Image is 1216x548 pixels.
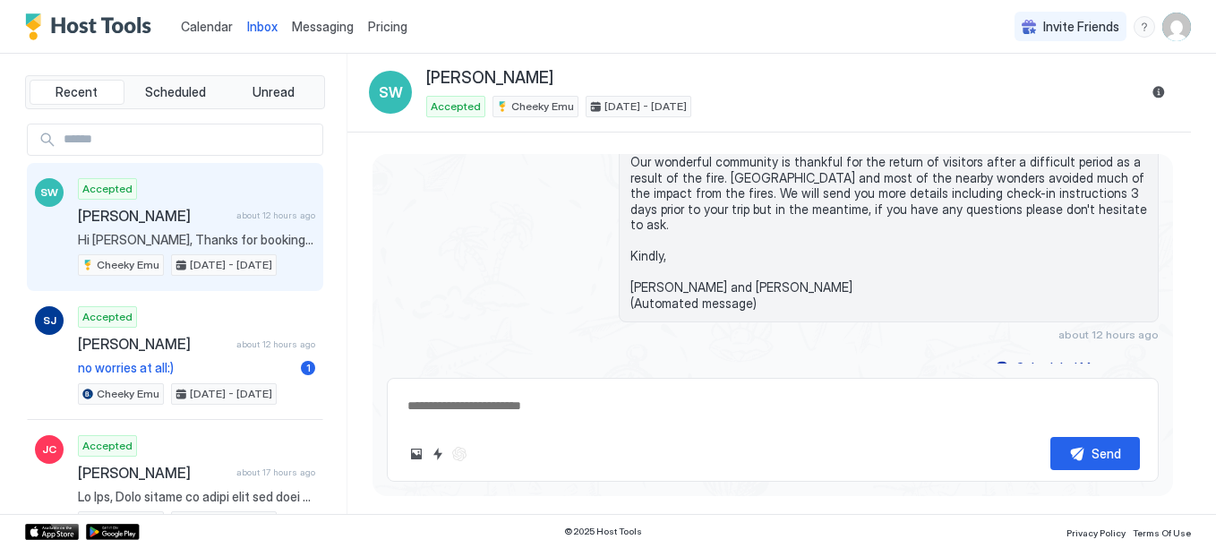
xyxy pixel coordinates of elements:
span: Cheeky Emu [511,98,574,115]
a: Host Tools Logo [25,13,159,40]
button: Unread [226,80,321,105]
iframe: Intercom live chat [18,487,61,530]
a: Inbox [247,17,278,36]
span: Privacy Policy [1066,527,1126,538]
a: Messaging [292,17,354,36]
span: [PERSON_NAME] [78,464,229,482]
span: about 12 hours ago [1058,328,1159,341]
a: Terms Of Use [1133,522,1191,541]
span: [DATE] - [DATE] [190,257,272,273]
span: [PERSON_NAME] [78,207,229,225]
span: Accepted [82,438,133,454]
button: Quick reply [427,443,449,465]
span: [DATE] - [DATE] [604,98,687,115]
span: about 12 hours ago [236,210,315,221]
span: Accepted [82,309,133,325]
button: Send [1050,437,1140,470]
span: about 12 hours ago [236,338,315,350]
div: tab-group [25,75,325,109]
a: Calendar [181,17,233,36]
span: Scheduled [145,84,206,100]
span: Messaging [292,19,354,34]
span: Lo Ips, Dolo sitame co adipi elit sed doei tem inci utla etdoloremag aliqu enim admi. Ven qui nos... [78,489,315,505]
span: Accepted [82,181,133,197]
span: Inbox [247,19,278,34]
span: SJ [43,313,56,329]
div: menu [1134,16,1155,38]
span: Cheeky Emu [97,386,159,402]
span: Unread [253,84,295,100]
span: Accepted [431,98,481,115]
button: Scheduled [128,80,223,105]
span: Pricing [368,19,407,35]
span: 1 [306,361,311,374]
span: [PERSON_NAME] [426,68,553,89]
span: Hi [PERSON_NAME], Thanks for booking our place, we can't wait to have you stay and explore the Gr... [78,232,315,248]
span: about 17 hours ago [236,467,315,478]
span: [PERSON_NAME] [78,335,229,353]
div: Send [1092,444,1121,463]
span: SW [379,81,403,103]
button: Scheduled Messages [992,355,1159,380]
span: Recent [56,84,98,100]
span: no worries at all:) [78,360,294,376]
button: Recent [30,80,124,105]
span: Terms Of Use [1133,527,1191,538]
input: Input Field [56,124,322,155]
span: Calendar [181,19,233,34]
span: Invite Friends [1043,19,1119,35]
a: Google Play Store [86,524,140,540]
span: © 2025 Host Tools [564,526,642,537]
span: [DATE] - [DATE] [190,386,272,402]
span: SW [40,184,58,201]
a: App Store [25,524,79,540]
span: JC [42,441,56,458]
button: Reservation information [1148,81,1169,103]
div: User profile [1162,13,1191,41]
span: Hi [PERSON_NAME], Thanks for booking our place, we can't wait to have you stay and explore the Gr... [630,107,1147,312]
button: Upload image [406,443,427,465]
span: Cheeky Emu [97,257,159,273]
div: Scheduled Messages [1016,358,1138,377]
a: Privacy Policy [1066,522,1126,541]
